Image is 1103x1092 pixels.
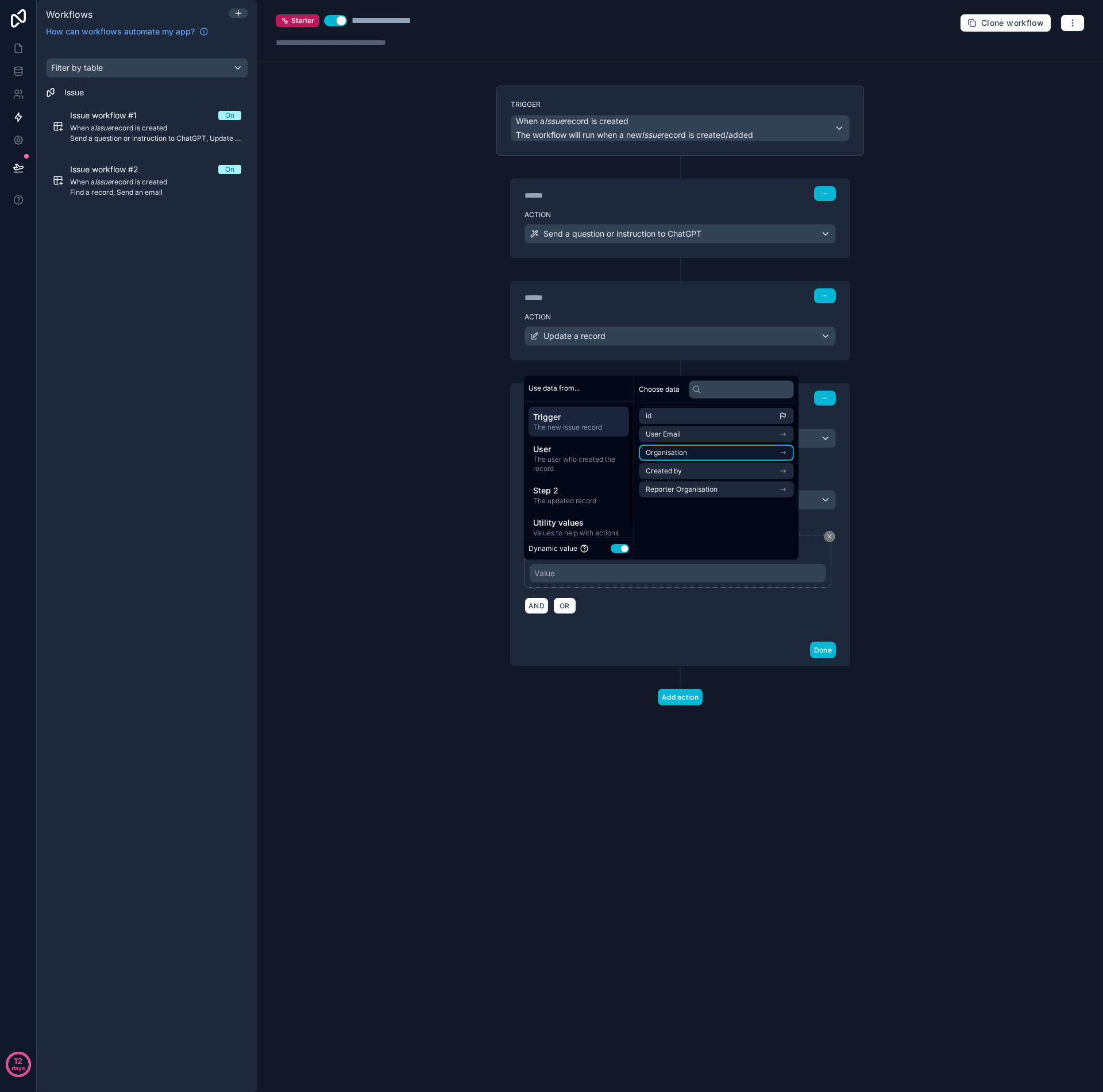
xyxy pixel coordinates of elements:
[534,568,555,579] div: Value
[11,1060,25,1076] p: days
[41,26,213,37] a: How can workflows automate my app?
[545,116,564,126] em: Issue
[646,448,687,457] span: Organisation
[960,14,1051,32] button: Clone workflow
[70,188,241,197] span: Find a record, Send an email
[516,115,628,127] span: When a record is created
[658,689,703,705] button: Add action
[511,100,850,109] label: Trigger
[70,178,241,187] span: When a record is created
[810,642,836,658] button: Done
[553,597,576,614] button: OR
[70,124,241,133] span: When a record is created
[524,312,836,322] label: Action
[529,384,580,393] span: Use data from...
[524,402,634,538] div: scrollable content
[524,597,549,614] button: AND
[70,110,151,121] span: Issue workflow #1
[46,157,248,204] a: Issue workflow #2OnWhen aIssuerecord is createdFind a record, Send an email
[95,124,111,132] em: Issue
[533,423,624,432] span: The new Issue record
[529,544,577,553] span: Dynamic value
[46,103,248,150] a: Issue workflow #1OnWhen aIssuerecord is createdSend a question or instruction to ChatGPT, Update ...
[646,466,682,476] span: Created by
[95,178,111,186] em: Issue
[46,58,248,78] button: Filter by table
[533,528,624,538] span: Values to help with actions
[533,443,624,455] span: User
[557,601,572,610] span: OR
[533,455,624,473] span: The user who created the record
[543,330,606,342] span: Update a record
[70,164,152,175] span: Issue workflow #2
[642,130,661,140] em: Issue
[639,385,680,394] span: Choose data
[516,130,753,140] span: The workflow will run when a new record is created/added
[70,134,241,143] span: Send a question or instruction to ChatGPT, Update a record, Find a record
[14,1055,22,1067] p: 12
[46,9,92,20] span: Workflows
[511,115,850,141] button: When aIssuerecord is createdThe workflow will run when a newIssuerecord is created/added
[225,165,234,174] div: On
[533,485,624,496] span: Step 2
[46,26,195,37] span: How can workflows automate my app?
[533,496,624,506] span: The updated record
[291,16,314,25] span: Starter
[524,210,836,219] label: Action
[981,18,1044,28] span: Clone workflow
[646,430,681,439] span: User Email
[37,44,257,1092] div: scrollable content
[64,87,84,98] span: Issue
[225,111,234,120] div: On
[51,63,103,72] span: Filter by table
[524,326,836,346] button: Update a record
[543,228,701,240] span: Send a question or instruction to ChatGPT
[533,411,624,423] span: Trigger
[646,411,651,420] span: id
[646,485,718,494] span: Reporter Organisation
[634,403,799,502] div: scrollable content
[533,517,624,528] span: Utility values
[524,224,836,244] button: Send a question or instruction to ChatGPT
